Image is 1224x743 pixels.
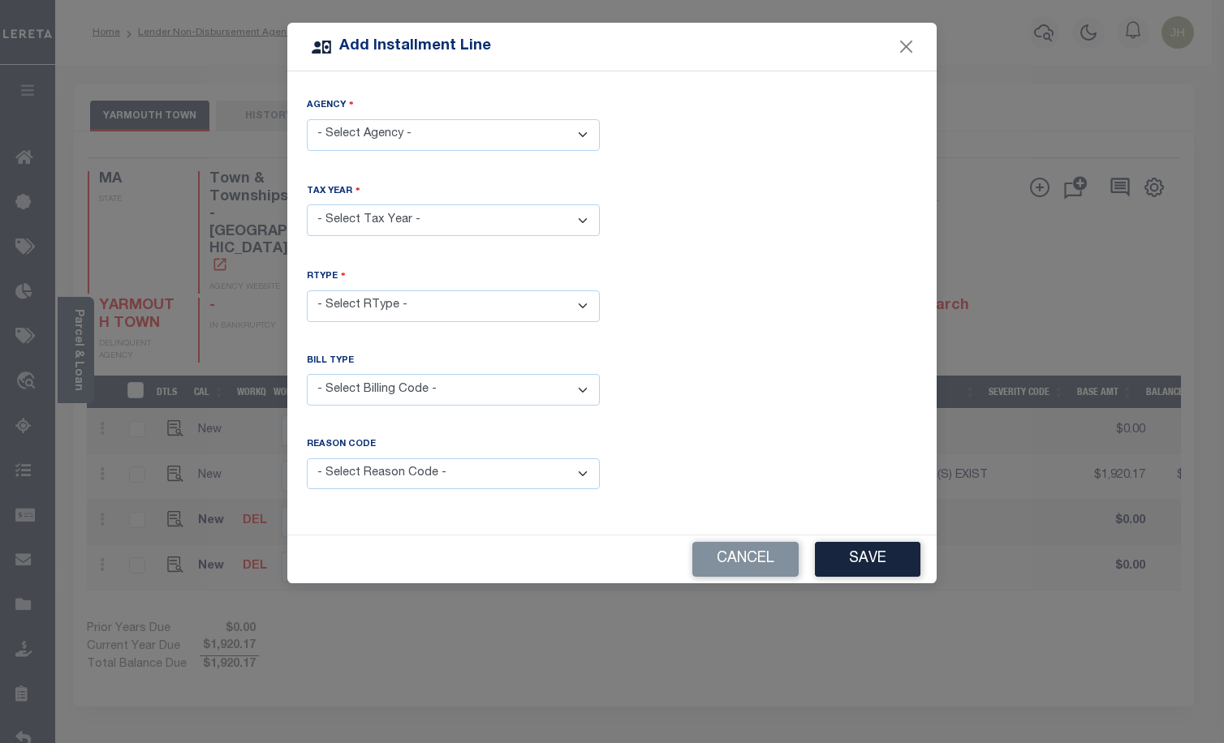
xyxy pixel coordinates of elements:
[307,97,354,113] label: Agency
[307,438,376,452] label: Reason Code
[307,354,354,368] label: Bill Type
[692,542,799,577] button: Cancel
[815,542,920,577] button: Save
[307,268,346,284] label: RType
[307,183,360,199] label: Tax Year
